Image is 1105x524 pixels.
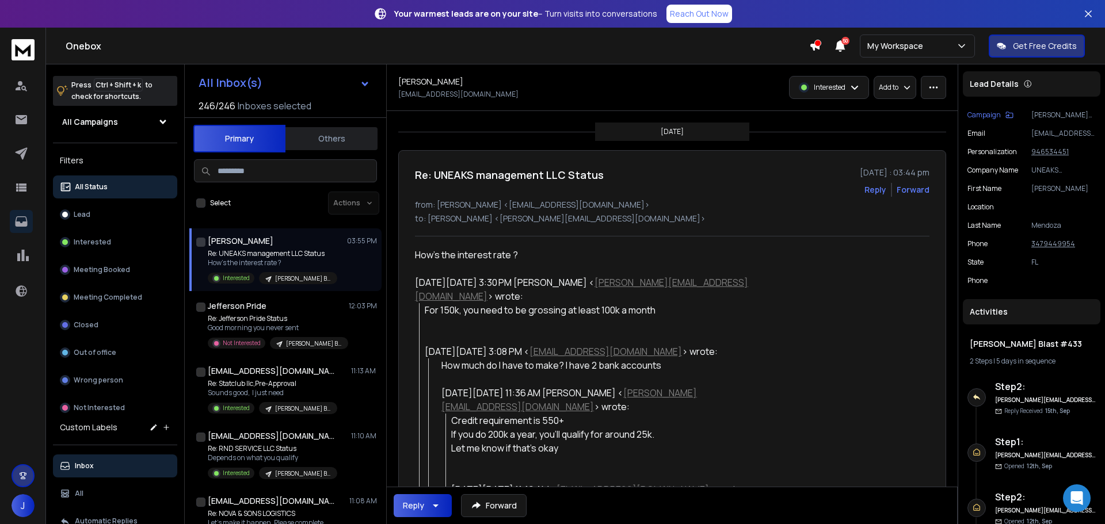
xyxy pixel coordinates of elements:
p: Wrong person [74,376,123,385]
p: – Turn visits into conversations [394,8,657,20]
h1: All Campaigns [62,116,118,128]
button: Meeting Completed [53,286,177,309]
p: Sounds good, I just need [208,388,337,397]
p: Re: Jefferson Pride Status [208,314,346,323]
p: First Name [967,184,1001,193]
div: How’s the interest rate ? [415,248,751,262]
p: Interested [223,274,250,282]
h6: [PERSON_NAME][EMAIL_ADDRESS][DOMAIN_NAME] [995,506,1096,515]
p: [PERSON_NAME] Blast #433 [275,404,330,413]
div: [DATE][DATE] 3:08 PM < > wrote: [425,345,751,358]
div: How much do I have to make? I have 2 bank accounts [441,358,751,372]
p: [DATE] [661,127,684,136]
div: Let me know if that's okay [451,441,751,455]
p: location [967,202,994,212]
button: Others [285,126,378,151]
div: Activities [963,299,1100,324]
p: How’s the interest rate ? [208,258,337,267]
p: Meeting Completed [74,293,142,302]
p: Re: RND SERVICE LLC Status [208,444,337,453]
p: All [75,489,83,498]
button: Campaign [967,110,1013,120]
p: Last Name [967,221,1001,230]
p: Depends on what you qualify [208,453,337,462]
div: Forward [897,184,929,196]
h1: [PERSON_NAME] [208,235,273,247]
p: Phone [967,239,988,248]
h3: Custom Labels [60,422,117,433]
h1: [PERSON_NAME] [398,76,463,87]
p: from: [PERSON_NAME] <[EMAIL_ADDRESS][DOMAIN_NAME]> [415,199,929,211]
p: UNEAKS management LLC [1031,166,1096,175]
p: Not Interested [74,403,125,412]
button: Get Free Credits [989,35,1085,58]
p: Mendoza [1031,221,1096,230]
p: [EMAIL_ADDRESS][DOMAIN_NAME] [1031,129,1096,138]
span: 15th, Sep [1045,407,1070,415]
button: Reply [394,494,452,517]
p: FL [1031,258,1096,267]
p: Lead [74,210,90,219]
button: J [12,494,35,517]
button: Interested [53,231,177,254]
p: 11:13 AM [351,366,377,376]
p: Good morning you never sent [208,323,346,332]
div: [DATE][DATE] 11:16 AM < > wrote: [451,483,751,496]
p: Opened [1004,462,1052,471]
button: Closed [53,313,177,336]
button: Not Interested [53,396,177,419]
h6: Step 1 : [995,435,1096,449]
h1: Onebox [66,39,809,53]
p: Get Free Credits [1013,40,1077,52]
button: Out of office [53,341,177,364]
p: Company Name [967,166,1018,175]
a: Reach Out Now [666,5,732,23]
p: Closed [74,320,98,330]
p: [PERSON_NAME] Blast #433 [286,339,341,348]
strong: Your warmest leads are on your site [394,8,538,19]
p: Personalization [967,147,1017,156]
h1: [EMAIL_ADDRESS][DOMAIN_NAME] [208,430,334,442]
h3: Filters [53,152,177,169]
p: 12:03 PM [349,301,377,311]
p: Reach Out Now [670,8,729,20]
button: Forward [461,494,527,517]
p: [PERSON_NAME] Blast #433 [275,469,330,478]
div: | [970,357,1093,366]
p: 03:55 PM [347,236,377,246]
p: [DATE] : 03:44 pm [860,167,929,178]
h1: [PERSON_NAME] Blast #433 [970,338,1093,350]
label: Select [210,198,231,208]
div: [DATE][DATE] 3:30 PM [PERSON_NAME] < > wrote: [415,276,751,303]
button: All Inbox(s) [189,71,379,94]
p: [PERSON_NAME] Blast #433 [275,274,330,283]
p: Interested [74,238,111,247]
p: Inbox [75,461,94,471]
a: [EMAIL_ADDRESS][DOMAIN_NAME] [557,483,709,496]
div: For 150k, you need to be grossing at least 100k a month [425,303,751,317]
img: logo [12,39,35,60]
p: [PERSON_NAME] Blast #433 [1031,110,1096,120]
h6: [PERSON_NAME][EMAIL_ADDRESS][DOMAIN_NAME] [995,396,1096,404]
p: Interested [223,404,250,412]
span: 246 / 246 [199,99,235,113]
button: All Campaigns [53,110,177,133]
a: [EMAIL_ADDRESS][DOMAIN_NAME] [529,345,682,358]
h1: All Inbox(s) [199,77,262,89]
p: 11:08 AM [349,496,377,506]
p: Interested [223,469,250,477]
p: Campaign [967,110,1001,120]
tcxspan: Call 946534451 via 3CX [1031,147,1069,156]
p: Phone [967,276,988,285]
button: Inbox [53,454,177,477]
h1: Re: UNEAKS management LLC Status [415,167,604,183]
div: Credit requirement is 550+ [451,414,751,427]
p: Interested [814,83,845,92]
div: If you do 200k a year, you'll qualify for around 25k. [451,427,751,441]
h1: [EMAIL_ADDRESS][DOMAIN_NAME] [208,495,334,507]
p: My Workspace [867,40,928,52]
h6: [PERSON_NAME][EMAIL_ADDRESS][DOMAIN_NAME] [995,451,1096,460]
h1: [EMAIL_ADDRESS][DOMAIN_NAME] [208,365,334,377]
